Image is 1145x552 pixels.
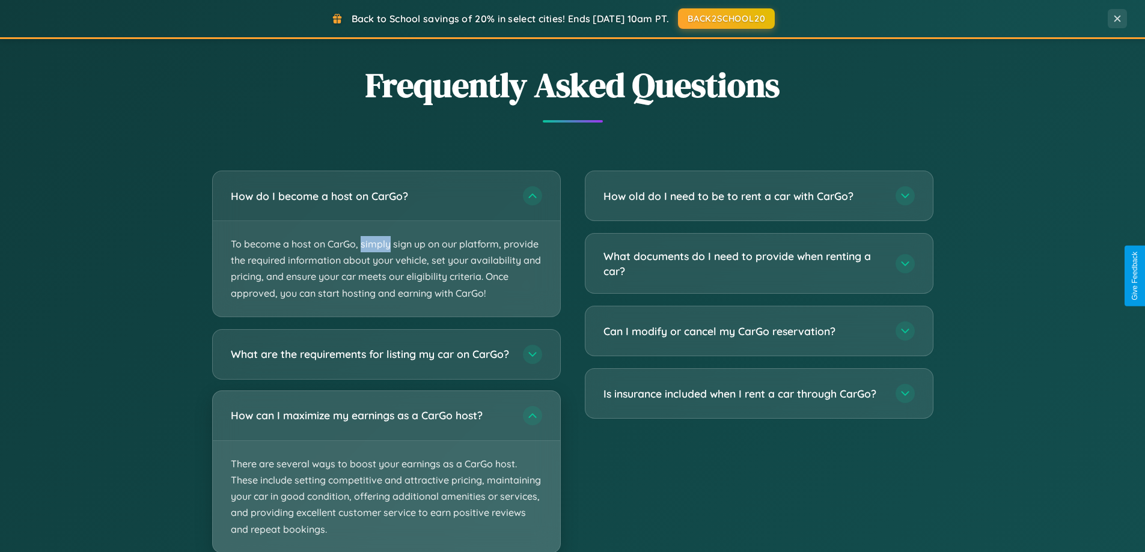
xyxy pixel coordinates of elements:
p: To become a host on CarGo, simply sign up on our platform, provide the required information about... [213,221,560,317]
h3: How old do I need to be to rent a car with CarGo? [603,189,884,204]
h2: Frequently Asked Questions [212,62,933,108]
h3: What documents do I need to provide when renting a car? [603,249,884,278]
h3: Can I modify or cancel my CarGo reservation? [603,324,884,339]
h3: What are the requirements for listing my car on CarGo? [231,347,511,362]
h3: How can I maximize my earnings as a CarGo host? [231,408,511,423]
span: Back to School savings of 20% in select cities! Ends [DATE] 10am PT. [352,13,669,25]
div: Give Feedback [1131,252,1139,300]
h3: How do I become a host on CarGo? [231,189,511,204]
button: BACK2SCHOOL20 [678,8,775,29]
h3: Is insurance included when I rent a car through CarGo? [603,386,884,401]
